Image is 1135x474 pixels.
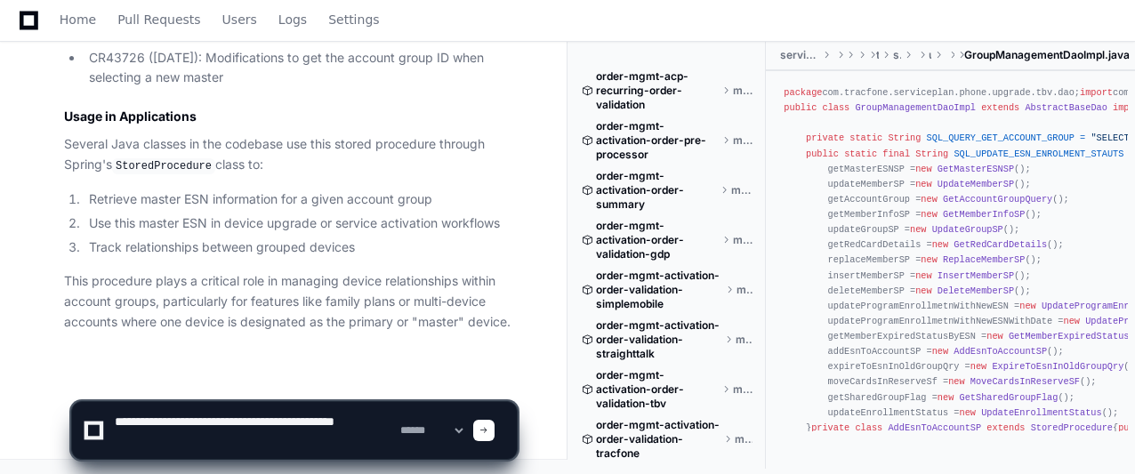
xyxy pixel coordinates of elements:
span: new [915,269,931,280]
span: new [1019,300,1035,310]
span: new [915,178,931,189]
span: DeleteMemberSP [938,285,1014,295]
span: Users [222,14,257,25]
span: static [844,148,877,158]
span: tracfone [876,48,879,62]
span: Pull Requests [117,14,200,25]
span: String [915,148,948,158]
span: private [806,133,844,143]
span: public [806,148,839,158]
span: = [1080,133,1085,143]
span: new [915,163,931,173]
span: public [784,102,817,113]
span: String [888,133,921,143]
span: GroupManagementDaoImpl [855,102,976,113]
span: Settings [328,14,379,25]
span: new [1064,315,1080,325]
li: Retrieve master ESN information for a given account group [84,189,517,210]
span: AbstractBaseDao [1025,102,1107,113]
span: GetMemberInfoSP [943,209,1025,220]
span: ReplaceMemberSP [943,254,1025,265]
span: master [733,233,753,247]
span: upgrade [929,48,931,62]
span: ExpireToEsnInOldGroupQry [992,361,1123,372]
span: master [733,133,753,148]
span: order-mgmt-activation-order-validation-gdp [596,219,719,261]
span: new [932,239,948,250]
span: SQL_QUERY_GET_ACCOUNT_GROUP [927,133,1075,143]
span: Home [60,14,96,25]
p: Several Java classes in the codebase use this stored procedure through Spring's class to: [64,134,517,175]
h3: Usage in Applications [64,108,517,125]
span: final [882,148,910,158]
p: This procedure plays a critical role in managing device relationships within account groups, part... [64,271,517,332]
span: order-mgmt-activation-order-summary [596,169,717,212]
span: InsertMemberSP [938,269,1014,280]
span: new [915,285,931,295]
span: extends [981,102,1019,113]
span: AddEsnToAccountSP [954,346,1047,357]
span: import [1080,87,1113,98]
span: serviceplan [893,48,901,62]
span: Logs [278,14,307,25]
span: master [737,283,753,297]
span: master [733,84,753,98]
span: new [932,346,948,357]
span: static [849,133,882,143]
span: new [986,331,1002,341]
li: Track relationships between grouped devices [84,237,517,258]
span: new [921,193,937,204]
span: GetMasterESNSP [938,163,1014,173]
span: UpdateGroupSP [932,224,1003,235]
span: master [736,333,753,347]
span: master [731,183,753,197]
span: new [921,209,937,220]
span: GetAccountGroupQuery [943,193,1052,204]
span: GroupManagementDaoImpl.java [964,48,1130,62]
span: order-mgmt-activation-order-validation-simplemobile [596,269,722,311]
span: package [784,87,822,98]
span: order-mgmt-activation-order-validation-straighttalk [596,318,721,361]
span: GetRedCardDetails [954,239,1047,250]
span: new [921,254,937,265]
span: class [822,102,849,113]
span: new [970,361,986,372]
span: serviceplan-phone-upgrade-tbv [780,48,819,62]
li: Use this master ESN in device upgrade or service activation workflows [84,213,517,234]
span: new [910,224,926,235]
li: CR43726 ([DATE]): Modifications to get the account group ID when selecting a new master [84,48,517,89]
span: SQL_UPDATE_ESN_ENROLMENT_STAUTS [954,148,1123,158]
span: order-mgmt-activation-order-pre-processor [596,119,719,162]
code: StoredProcedure [112,158,215,174]
span: order-mgmt-activation-order-validation-tbv [596,368,719,411]
span: UpdateMemberSP [938,178,1014,189]
span: order-mgmt-acp-recurring-order-validation [596,69,719,112]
